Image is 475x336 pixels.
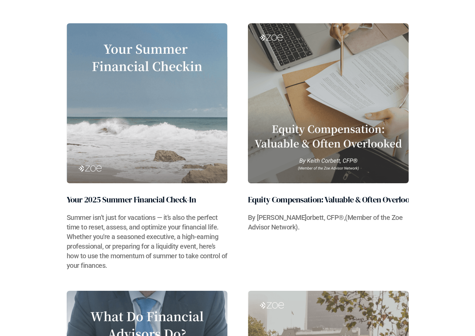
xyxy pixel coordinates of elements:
h3: Summer isn’t just for vacations — it’s also the perfect time to reset, assess, and optimize your ... [67,213,227,270]
h2: Your 2025 Summer Financial Check-In [67,194,196,206]
a: Equity Compensation: Valuable & Often OverlookedBy [PERSON_NAME]​orbett, CFP®,(Member of the Zoe ... [248,23,409,270]
h3: By [PERSON_NAME]​orbett, CFP®,(Member of the Zoe Advisor Network). [248,213,409,232]
a: Your 2025 Summer Financial Check-InSummer isn’t just for vacations — it’s also the perfect time t... [67,23,227,270]
h2: Equity Compensation: Valuable & Often Overlooked [248,194,422,206]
